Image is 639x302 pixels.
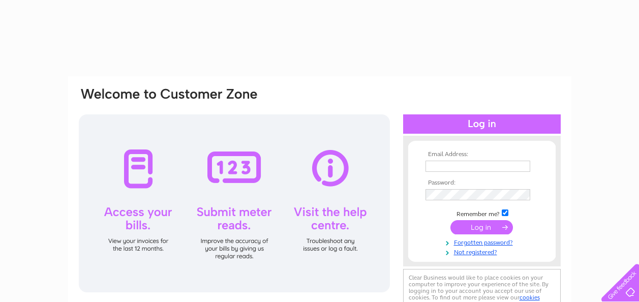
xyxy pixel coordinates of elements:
[450,220,513,234] input: Submit
[423,151,541,158] th: Email Address:
[425,247,541,256] a: Not registered?
[425,237,541,247] a: Forgotten password?
[423,179,541,187] th: Password:
[423,208,541,218] td: Remember me?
